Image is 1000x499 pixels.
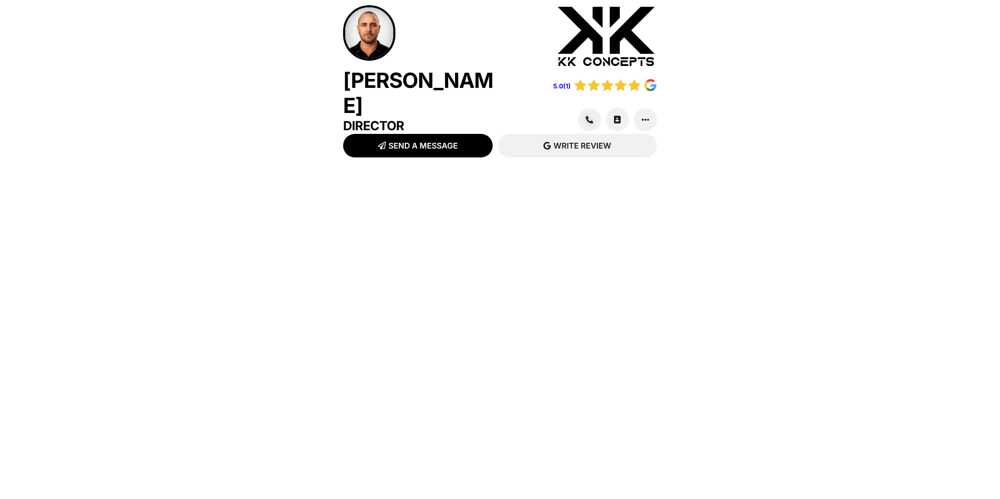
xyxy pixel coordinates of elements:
[343,68,500,118] h2: [PERSON_NAME]
[553,82,571,90] a: 5.0(1)
[343,118,500,134] h3: Director
[389,142,458,150] span: SEND A MESSAGE
[553,142,611,150] span: WRITE REVIEW
[343,134,493,157] a: SEND A MESSAGE
[498,134,657,157] a: WRITE REVIEW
